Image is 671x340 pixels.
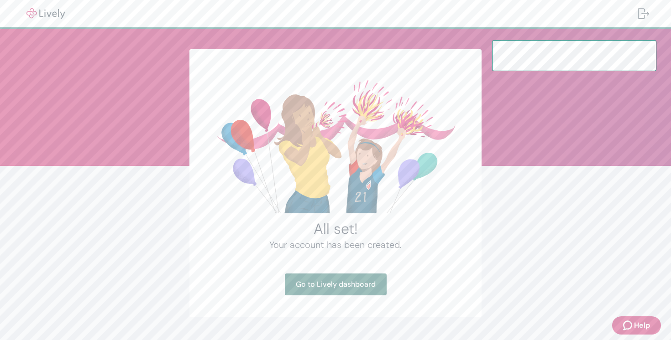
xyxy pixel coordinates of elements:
svg: Zendesk support icon [623,320,634,331]
button: Zendesk support iconHelp [612,316,661,335]
img: Lively [20,8,71,19]
h4: Your account has been created. [211,238,460,252]
a: Go to Lively dashboard [285,273,387,295]
button: Log out [631,3,656,25]
h2: All set! [211,220,460,238]
span: Help [634,320,650,331]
